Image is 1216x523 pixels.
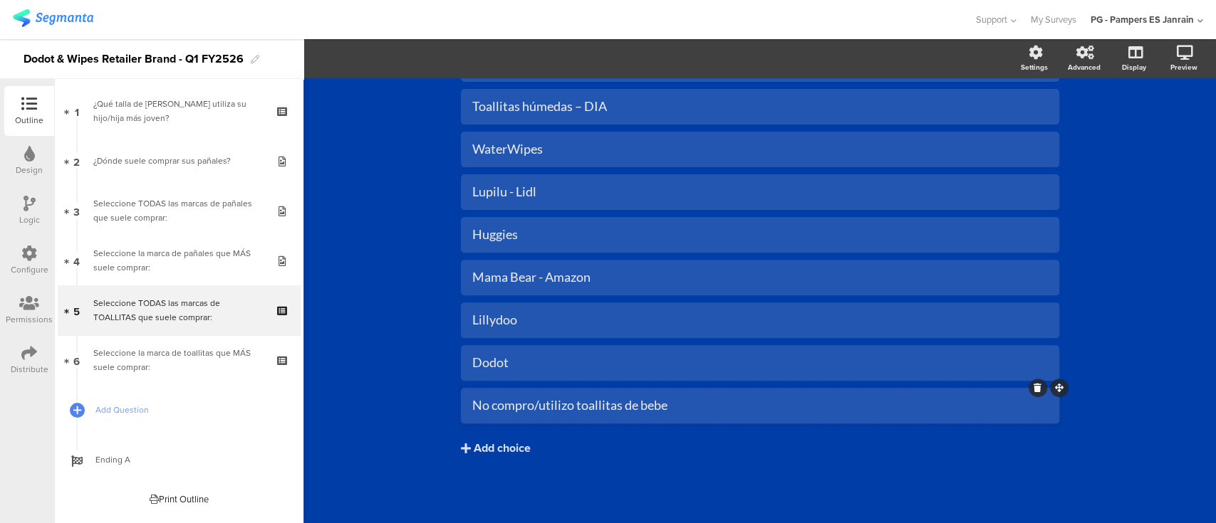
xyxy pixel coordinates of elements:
div: Seleccione la marca de pañales que MÁS suele comprar: [93,246,264,275]
span: 4 [73,253,80,268]
div: WaterWipes [472,141,1048,157]
div: Huggies [472,226,1048,243]
a: Ending A [58,435,300,485]
a: 4 Seleccione la marca de pañales que MÁS suele comprar: [58,236,300,285]
span: Support [976,13,1007,26]
div: Print Outline [150,492,209,506]
div: Mama Bear - Amazon [472,269,1048,285]
span: 3 [73,203,80,218]
span: Ending A [95,453,278,467]
span: 5 [73,302,80,318]
button: Add choice [461,430,1059,466]
div: Seleccione TODAS las marcas de TOALLITAS que suele comprar: [93,296,264,324]
div: Configure [11,263,48,276]
div: Toallitas húmedas – DIA [472,98,1048,115]
div: Add choice [474,441,531,456]
div: No compro/utilizo toallitas de bebe [472,397,1048,413]
div: Seleccione la marca de toallitas que MÁS suele comprar: [93,346,264,374]
div: Logic [19,213,40,226]
div: Settings [1021,62,1048,73]
div: Preview [1170,62,1197,73]
div: ¿Qué talla de pañales utiliza su hijo/hija más joven? [93,97,264,125]
img: segmanta logo [13,9,93,27]
span: 1 [75,103,79,119]
span: 6 [73,352,80,368]
div: PG - Pampers ES Janrain [1091,13,1194,26]
div: Seleccione TODAS las marcas de pañales que suele comprar: [93,196,264,225]
div: Permissions [6,313,53,326]
span: Add Question [95,403,278,417]
a: 1 ¿Qué talla de [PERSON_NAME] utiliza su hijo/hija más joven? [58,86,300,136]
div: Dodot & Wipes Retailer Brand - Q1 FY2526 [24,48,244,70]
a: 3 Seleccione TODAS las marcas de pañales que suele comprar: [58,186,300,236]
span: 2 [73,153,80,169]
div: Advanced [1068,62,1101,73]
div: Lupilu - Lidl [472,184,1048,200]
a: 5 Seleccione TODAS las marcas de TOALLITAS que suele comprar: [58,285,300,335]
div: Lillydoo [472,312,1048,328]
div: Design [16,164,43,176]
div: Dodot [472,354,1048,371]
div: Outline [15,114,43,127]
a: 2 ¿Dónde suele comprar sus pañales? [58,136,300,186]
div: ¿Dónde suele comprar sus pañales? [93,154,264,168]
a: 6 Seleccione la marca de toallitas que MÁS suele comprar: [58,335,300,385]
div: Distribute [11,363,48,376]
div: Display [1122,62,1146,73]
